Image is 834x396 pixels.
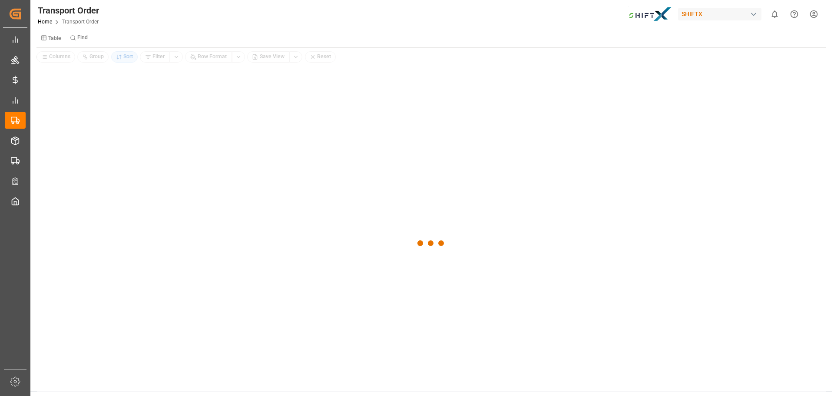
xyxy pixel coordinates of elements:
[36,30,66,45] button: Table
[77,35,88,40] small: Find
[765,4,784,24] button: show 0 new notifications
[629,7,672,22] img: Bildschirmfoto%202024-11-13%20um%2009.31.44.png_1731487080.png
[36,51,75,63] button: Columns
[48,36,61,41] small: Table
[66,31,92,44] button: Find
[678,6,765,22] button: SHIFTX
[784,4,804,24] button: Help Center
[38,19,52,25] a: Home
[678,8,761,20] div: SHIFTX
[38,4,99,17] div: Transport Order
